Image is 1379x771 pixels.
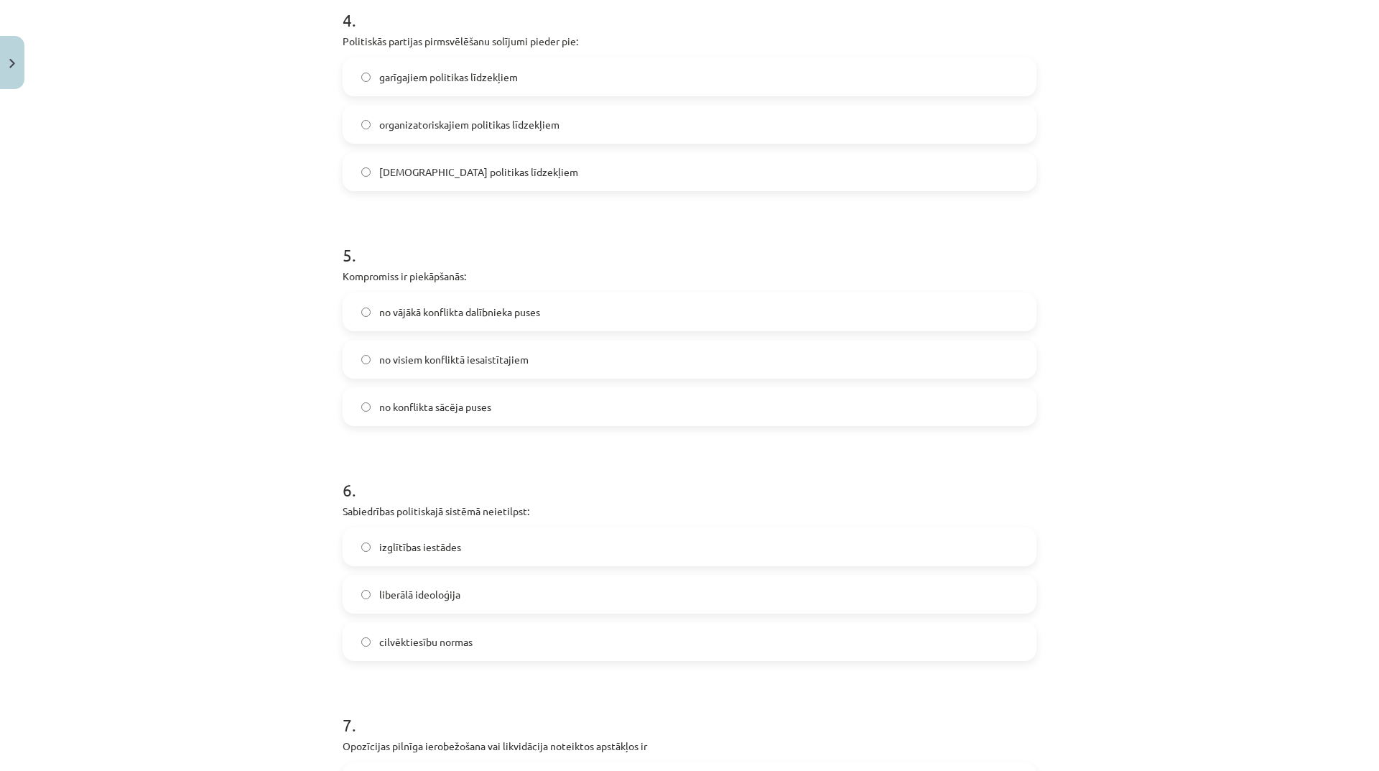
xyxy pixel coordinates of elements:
[343,504,1036,519] p: Sabiedrības politiskajā sistēmā neietilpst:
[343,34,1036,49] p: Politiskās partijas pirmsvēlēšanu solījumi pieder pie:
[379,400,491,415] span: no konflikta sācēja puses
[379,117,560,132] span: organizatoriskajiem politikas līdzekļiem
[361,402,371,412] input: no konflikta sācēja puses
[361,355,371,364] input: no visiem konfliktā iesaistītajiem
[361,167,371,177] input: [DEMOGRAPHIC_DATA] politikas līdzekļiem
[379,70,518,85] span: garīgajiem politikas līdzekļiem
[379,634,473,650] span: cilvēktiesību normas
[361,637,371,647] input: cilvēktiesību normas
[379,305,540,320] span: no vājākā konflikta dalībnieka puses
[379,165,578,180] span: [DEMOGRAPHIC_DATA] politikas līdzekļiem
[9,59,15,68] img: icon-close-lesson-0947bae3869378f0d4975bcd49f059093ad1ed9edebbc8119c70593378902aed.svg
[379,587,460,602] span: liberālā ideoloģija
[361,120,371,129] input: organizatoriskajiem politikas līdzekļiem
[343,269,1036,284] p: Kompromiss ir piekāpšanās:
[379,352,529,367] span: no visiem konfliktā iesaistītajiem
[343,690,1036,734] h1: 7 .
[343,220,1036,264] h1: 5 .
[361,543,371,552] input: izglītības iestādes
[361,308,371,317] input: no vājākā konflikta dalībnieka puses
[361,73,371,82] input: garīgajiem politikas līdzekļiem
[343,455,1036,499] h1: 6 .
[343,739,1036,754] p: Opozīcijas pilnīga ierobežošana vai likvidācija noteiktos apstākļos ir
[361,590,371,599] input: liberālā ideoloģija
[379,540,461,555] span: izglītības iestādes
